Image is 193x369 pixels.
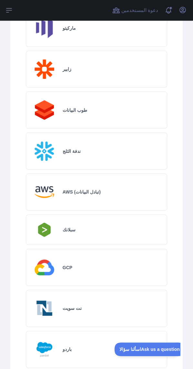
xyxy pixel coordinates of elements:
[31,97,57,123] img: الشعار
[31,336,57,363] img: الشعار
[31,56,57,82] img: الشعار
[63,347,72,352] font: باردو
[63,67,71,72] font: زابير
[121,7,158,13] font: دعوة المستخدمين
[63,189,101,195] font: AWS (تبادل البيانات)
[63,149,81,154] font: ندفة الثلج
[31,254,57,280] img: الشعار
[31,138,57,164] img: الشعار
[31,15,57,41] img: الشعار
[63,26,76,31] font: ماركيتو
[31,295,57,322] img: الشعار
[63,108,87,113] font: طوب البيانات
[63,306,82,311] font: نت سويت
[31,220,57,239] img: الشعار
[111,5,159,16] button: دعوة المستخدمين
[31,179,57,205] img: الشعار
[63,265,72,270] font: GCP
[115,343,180,356] iframe: تبديل دعم العملاء
[63,227,76,232] font: سبلانك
